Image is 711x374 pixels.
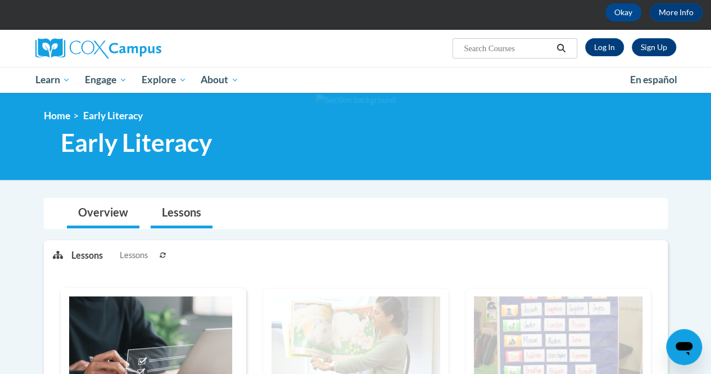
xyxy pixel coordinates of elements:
[28,67,78,93] a: Learn
[44,110,70,121] a: Home
[316,94,396,106] img: Section background
[605,3,641,21] button: Okay
[27,67,685,93] div: Main menu
[134,67,194,93] a: Explore
[120,249,148,262] span: Lessons
[35,38,238,58] a: Cox Campus
[623,68,685,92] a: En español
[666,329,702,365] iframe: Button to launch messaging window
[71,249,103,262] p: Lessons
[201,73,239,87] span: About
[151,199,212,228] a: Lessons
[585,38,624,56] a: Log In
[35,38,161,58] img: Cox Campus
[650,3,703,21] a: More Info
[553,42,569,55] button: Search
[78,67,134,93] a: Engage
[35,73,70,87] span: Learn
[85,73,127,87] span: Engage
[632,38,676,56] a: Register
[630,74,677,85] span: En español
[83,110,143,121] span: Early Literacy
[61,128,212,157] span: Early Literacy
[193,67,246,93] a: About
[142,73,187,87] span: Explore
[463,42,553,55] input: Search Courses
[67,199,139,228] a: Overview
